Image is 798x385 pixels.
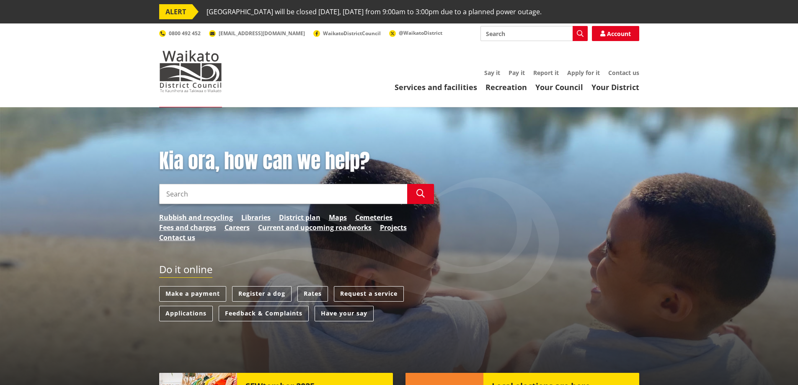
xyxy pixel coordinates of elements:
[232,286,292,302] a: Register a dog
[355,212,393,222] a: Cemeteries
[297,286,328,302] a: Rates
[219,30,305,37] span: [EMAIL_ADDRESS][DOMAIN_NAME]
[480,26,588,41] input: Search input
[592,26,639,41] a: Account
[279,212,320,222] a: District plan
[219,306,309,321] a: Feedback & Complaints
[241,212,271,222] a: Libraries
[486,82,527,92] a: Recreation
[395,82,477,92] a: Services and facilities
[399,29,442,36] span: @WaikatoDistrict
[608,69,639,77] a: Contact us
[533,69,559,77] a: Report it
[159,50,222,92] img: Waikato District Council - Te Kaunihera aa Takiwaa o Waikato
[169,30,201,37] span: 0800 492 452
[334,286,404,302] a: Request a service
[484,69,500,77] a: Say it
[329,212,347,222] a: Maps
[209,30,305,37] a: [EMAIL_ADDRESS][DOMAIN_NAME]
[207,4,542,19] span: [GEOGRAPHIC_DATA] will be closed [DATE], [DATE] from 9:00am to 3:00pm due to a planned power outage.
[323,30,381,37] span: WaikatoDistrictCouncil
[159,222,216,233] a: Fees and charges
[313,30,381,37] a: WaikatoDistrictCouncil
[159,306,213,321] a: Applications
[159,184,407,204] input: Search input
[567,69,600,77] a: Apply for it
[159,4,192,19] span: ALERT
[159,286,226,302] a: Make a payment
[225,222,250,233] a: Careers
[258,222,372,233] a: Current and upcoming roadworks
[159,212,233,222] a: Rubbish and recycling
[380,222,407,233] a: Projects
[159,149,434,173] h1: Kia ora, how can we help?
[535,82,583,92] a: Your Council
[159,264,212,278] h2: Do it online
[591,82,639,92] a: Your District
[315,306,374,321] a: Have your say
[509,69,525,77] a: Pay it
[389,29,442,36] a: @WaikatoDistrict
[159,233,195,243] a: Contact us
[159,30,201,37] a: 0800 492 452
